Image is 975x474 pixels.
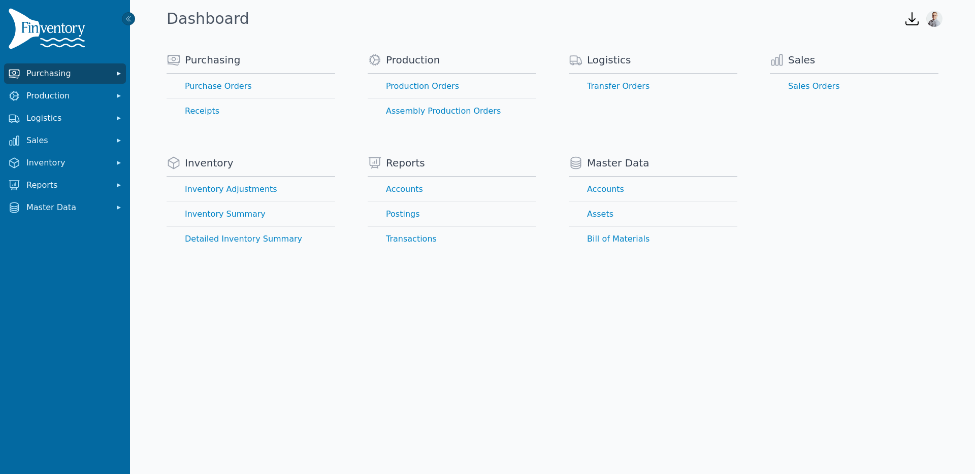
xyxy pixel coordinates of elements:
[569,177,737,201] a: Accounts
[368,202,536,226] a: Postings
[368,227,536,251] a: Transactions
[167,10,249,28] h1: Dashboard
[4,86,126,106] button: Production
[368,177,536,201] a: Accounts
[386,156,425,170] span: Reports
[167,227,335,251] a: Detailed Inventory Summary
[587,156,649,170] span: Master Data
[926,11,942,27] img: Joshua Benton
[770,74,938,98] a: Sales Orders
[569,227,737,251] a: Bill of Materials
[26,201,108,214] span: Master Data
[26,179,108,191] span: Reports
[4,108,126,128] button: Logistics
[167,74,335,98] a: Purchase Orders
[167,99,335,123] a: Receipts
[4,197,126,218] button: Master Data
[569,74,737,98] a: Transfer Orders
[4,130,126,151] button: Sales
[4,153,126,173] button: Inventory
[368,99,536,123] a: Assembly Production Orders
[26,90,108,102] span: Production
[185,53,240,67] span: Purchasing
[386,53,440,67] span: Production
[587,53,631,67] span: Logistics
[4,175,126,195] button: Reports
[788,53,815,67] span: Sales
[185,156,234,170] span: Inventory
[26,134,108,147] span: Sales
[8,8,89,53] img: Finventory
[26,157,108,169] span: Inventory
[26,112,108,124] span: Logistics
[26,67,108,80] span: Purchasing
[368,74,536,98] a: Production Orders
[167,202,335,226] a: Inventory Summary
[167,177,335,201] a: Inventory Adjustments
[4,63,126,84] button: Purchasing
[569,202,737,226] a: Assets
